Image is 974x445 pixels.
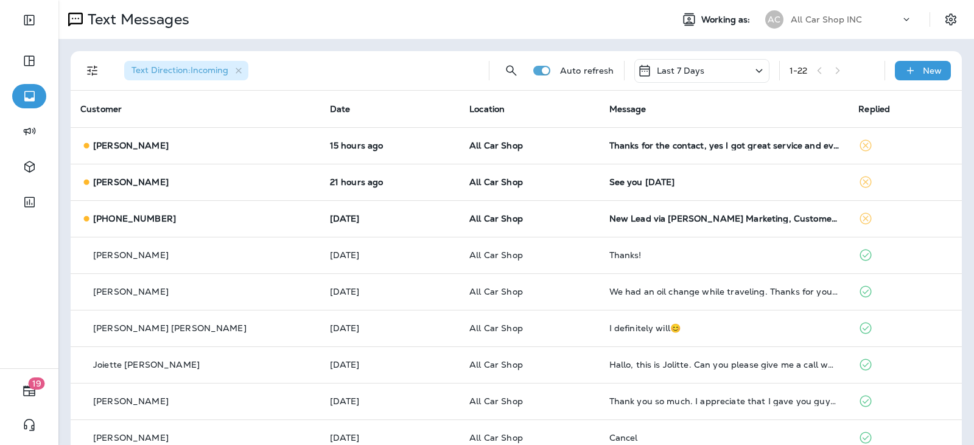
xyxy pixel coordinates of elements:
p: Aug 10, 2025 11:41 AM [330,177,450,187]
p: Aug 9, 2025 05:36 PM [330,214,450,223]
p: [PERSON_NAME] [93,177,169,187]
span: Text Direction : Incoming [131,65,228,75]
span: Replied [858,103,890,114]
p: [PERSON_NAME] [PERSON_NAME] [93,323,247,333]
button: 19 [12,379,46,403]
button: Search Messages [499,58,524,83]
span: All Car Shop [469,213,523,224]
button: Filters [80,58,105,83]
div: Cancel [609,433,839,443]
p: [PERSON_NAME] [93,433,169,443]
p: Aug 3, 2025 10:13 PM [330,396,450,406]
div: New Lead via Merrick Marketing, Customer Name: Jamie, Contact info: 4072859060, Job Info: Need wi... [609,214,839,223]
span: All Car Shop [469,323,523,334]
button: Settings [940,9,962,30]
p: Aug 3, 2025 11:19 AM [330,433,450,443]
span: Customer [80,103,122,114]
div: We had an oil change while traveling. Thanks for your follow up. [609,287,839,296]
p: All Car Shop INC [791,15,862,24]
div: AC [765,10,783,29]
p: [PERSON_NAME] [93,287,169,296]
div: I definitely will😊 [609,323,839,333]
span: All Car Shop [469,177,523,187]
div: See you tomorrow [609,177,839,187]
span: All Car Shop [469,432,523,443]
span: All Car Shop [469,286,523,297]
span: All Car Shop [469,140,523,151]
div: Thanks for the contact, yes I got great service and everyone was helpful in the process. I will b... [609,141,839,150]
p: Auto refresh [560,66,614,75]
div: 1 - 22 [790,66,808,75]
p: Aug 6, 2025 09:35 AM [330,360,450,370]
p: Last 7 Days [657,66,705,75]
span: Working as: [701,15,753,25]
p: Text Messages [83,10,189,29]
p: Aug 8, 2025 02:14 PM [330,250,450,260]
span: All Car Shop [469,396,523,407]
p: Aug 6, 2025 01:23 PM [330,323,450,333]
span: All Car Shop [469,359,523,370]
button: Expand Sidebar [12,8,46,32]
p: New [923,66,942,75]
p: [PHONE_NUMBER] [93,214,176,223]
span: Message [609,103,646,114]
div: Thanks! [609,250,839,260]
div: Thank you so much. I appreciate that I gave you guys a five star you guys do awesome work. [609,396,839,406]
div: Text Direction:Incoming [124,61,248,80]
p: Aug 10, 2025 05:15 PM [330,141,450,150]
p: [PERSON_NAME] [93,396,169,406]
p: Aug 7, 2025 12:22 PM [330,287,450,296]
p: [PERSON_NAME] [93,141,169,150]
span: Date [330,103,351,114]
span: Location [469,103,505,114]
div: Hallo, this is Jolitte. Can you please give me a call when you're free thanks. [609,360,839,370]
span: 19 [29,377,45,390]
p: Joiette [PERSON_NAME] [93,360,200,370]
p: [PERSON_NAME] [93,250,169,260]
span: All Car Shop [469,250,523,261]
